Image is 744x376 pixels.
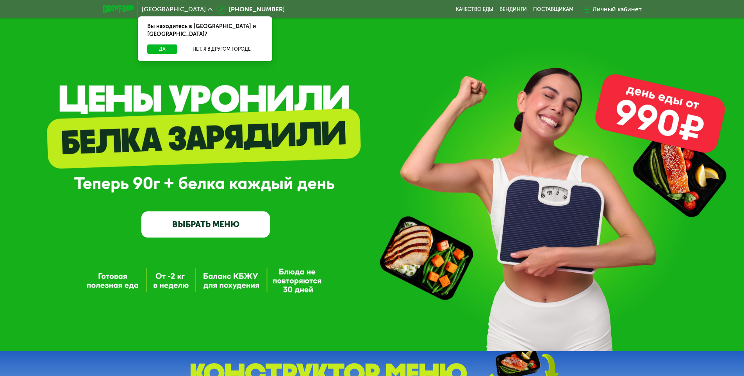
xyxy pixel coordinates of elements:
[592,5,642,14] div: Личный кабинет
[456,6,493,12] a: Качество еды
[216,5,285,14] a: [PHONE_NUMBER]
[533,6,573,12] div: поставщикам
[141,211,270,237] a: ВЫБРАТЬ МЕНЮ
[142,6,206,12] span: [GEOGRAPHIC_DATA]
[180,44,263,54] button: Нет, я в другом городе
[138,16,272,44] div: Вы находитесь в [GEOGRAPHIC_DATA] и [GEOGRAPHIC_DATA]?
[500,6,527,12] a: Вендинги
[147,44,177,54] button: Да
